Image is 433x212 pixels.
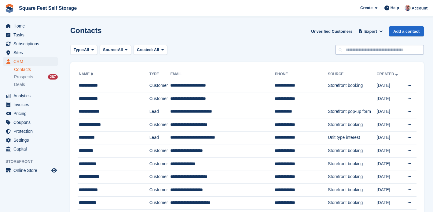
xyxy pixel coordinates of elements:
[134,45,167,55] button: Created: All
[377,92,402,105] td: [DATE]
[3,48,58,57] a: menu
[377,131,402,144] td: [DATE]
[149,118,171,131] td: Customer
[3,136,58,144] a: menu
[391,5,399,11] span: Help
[17,3,79,13] a: Square Feet Self Storage
[405,5,411,11] img: David Greer
[5,4,14,13] img: stora-icon-8386f47178a22dfd0bd8f6a31ec36ba5ce8667c1dd55bd0f319d3a0aa187defe.svg
[13,118,50,127] span: Coupons
[14,74,58,80] a: Prospects 287
[13,39,50,48] span: Subscriptions
[149,157,171,170] td: Customer
[84,47,89,53] span: All
[328,69,377,79] th: Source
[365,28,377,35] span: Export
[328,144,377,158] td: Storefront booking
[377,118,402,131] td: [DATE]
[328,105,377,118] td: Storefront pop-up form
[377,196,402,210] td: [DATE]
[149,196,171,210] td: Customer
[3,22,58,30] a: menu
[149,183,171,196] td: Customer
[6,158,61,165] span: Storefront
[50,167,58,174] a: Preview store
[14,74,33,80] span: Prospects
[3,91,58,100] a: menu
[118,47,123,53] span: All
[275,69,328,79] th: Phone
[14,67,58,73] a: Contacts
[154,47,159,52] span: All
[328,118,377,131] td: Storefront booking
[3,31,58,39] a: menu
[79,72,94,76] a: Name
[328,196,377,210] td: Storefront booking
[149,105,171,118] td: Lead
[149,131,171,144] td: Lead
[13,31,50,39] span: Tasks
[70,45,97,55] button: Type: All
[13,109,50,118] span: Pricing
[328,79,377,92] td: Storefront booking
[3,39,58,48] a: menu
[149,144,171,158] td: Customer
[3,100,58,109] a: menu
[13,48,50,57] span: Sites
[3,109,58,118] a: menu
[3,57,58,66] a: menu
[149,69,171,79] th: Type
[14,82,25,87] span: Deals
[13,91,50,100] span: Analytics
[149,170,171,184] td: Customer
[13,22,50,30] span: Home
[328,183,377,196] td: Storefront booking
[328,157,377,170] td: Storefront booking
[328,170,377,184] td: Storefront booking
[48,74,58,80] div: 287
[3,118,58,127] a: menu
[74,47,84,53] span: Type:
[377,105,402,118] td: [DATE]
[13,145,50,153] span: Capital
[137,47,153,52] span: Created:
[70,26,102,35] h1: Contacts
[13,166,50,175] span: Online Store
[412,5,427,11] span: Account
[377,144,402,158] td: [DATE]
[149,92,171,105] td: Customer
[3,166,58,175] a: menu
[170,69,275,79] th: Email
[377,157,402,170] td: [DATE]
[3,127,58,136] a: menu
[377,79,402,92] td: [DATE]
[309,26,355,36] a: Unverified Customers
[100,45,131,55] button: Source: All
[103,47,118,53] span: Source:
[357,26,384,36] button: Export
[13,136,50,144] span: Settings
[13,100,50,109] span: Invoices
[389,26,424,36] a: Add a contact
[13,127,50,136] span: Protection
[14,81,58,88] a: Deals
[360,5,372,11] span: Create
[13,57,50,66] span: CRM
[149,79,171,92] td: Customer
[3,145,58,153] a: menu
[328,131,377,144] td: Unit type interest
[377,183,402,196] td: [DATE]
[377,170,402,184] td: [DATE]
[377,72,399,76] a: Created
